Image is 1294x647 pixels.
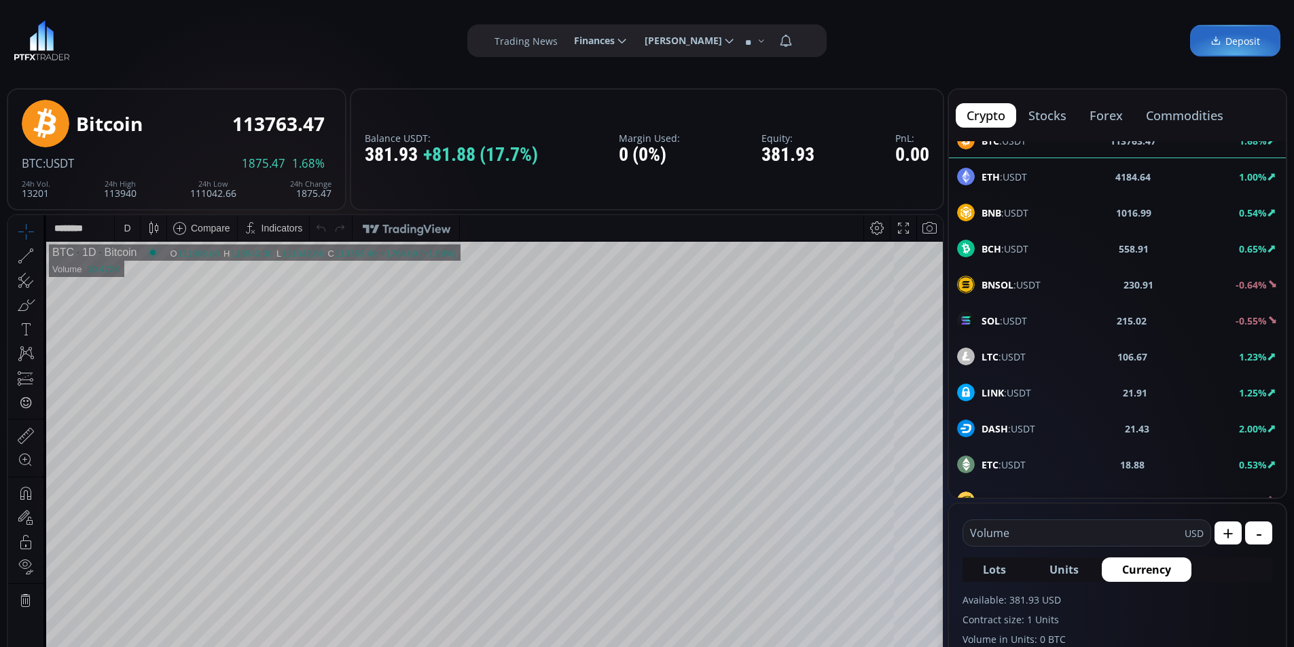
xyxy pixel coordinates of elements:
[1236,278,1267,291] b: -0.64%
[1135,103,1234,128] button: commodities
[1245,521,1272,544] button: -
[1117,314,1147,328] b: 215.02
[320,33,327,43] div: C
[76,113,143,134] div: Bitcoin
[982,350,1026,364] span: :USDT
[190,180,236,188] div: 24h Low
[115,7,122,18] div: D
[963,557,1026,582] button: Lots
[780,595,845,606] span: 17:56:54 (UTC)
[761,145,814,166] div: 381.93
[982,278,1041,292] span: :USDT
[982,206,1001,219] b: BNB
[982,458,1026,472] span: :USDT
[982,170,1000,183] b: ETH
[982,314,1000,327] b: SOL
[1102,557,1191,582] button: Currency
[222,33,264,43] div: 113940.00
[365,145,538,166] div: 381.93
[49,595,59,606] div: 5y
[982,170,1027,184] span: :USDT
[14,20,70,61] img: LOGO
[1122,561,1171,578] span: Currency
[1117,350,1147,364] b: 106.67
[79,49,111,59] div: 10.472K
[619,133,680,143] label: Margin Used:
[982,422,1008,435] b: DASH
[290,180,331,188] div: 24h Change
[88,595,101,606] div: 3m
[1239,422,1267,435] b: 2.00%
[22,180,50,198] div: 13201
[1239,458,1267,471] b: 0.53%
[274,33,315,43] div: 111042.66
[1185,526,1204,540] span: USD
[895,145,929,166] div: 0.00
[423,145,538,166] span: +81.88 (17.7%)
[253,7,295,18] div: Indicators
[963,612,1272,627] label: Contract size: 1 Units
[982,242,1001,255] b: BCH
[154,595,164,606] div: 1d
[982,422,1035,436] span: :USDT
[327,33,368,43] div: 113763.49
[895,133,929,143] label: PnL:
[1239,386,1267,399] b: 1.25%
[1116,206,1151,220] b: 1016.99
[242,158,285,170] span: 1875.47
[43,155,74,171] span: :USDT
[134,595,145,606] div: 5d
[1119,242,1149,256] b: 558.91
[1239,206,1267,219] b: 0.54%
[982,386,1031,400] span: :USDT
[139,31,151,43] div: Market open
[232,113,325,134] div: 113763.47
[44,49,73,59] div: Volume
[982,278,1013,291] b: BNSOL
[982,350,999,363] b: LTC
[104,180,137,198] div: 113940
[190,180,236,198] div: 111042.66
[170,33,211,43] div: 111998.80
[886,595,899,606] div: log
[290,180,331,198] div: 1875.47
[69,595,79,606] div: 1y
[215,33,222,43] div: H
[1190,25,1280,57] a: Deposit
[956,103,1016,128] button: crypto
[111,595,124,606] div: 1m
[182,588,204,614] div: Go to
[619,145,680,166] div: 0 (0%)
[44,31,66,43] div: BTC
[22,155,43,171] span: BTC
[1210,34,1260,48] span: Deposit
[66,31,88,43] div: 1D
[1124,278,1153,292] b: 230.91
[1049,561,1079,578] span: Units
[365,133,538,143] label: Balance USDT:
[162,33,169,43] div: O
[1215,521,1242,544] button: +
[1029,557,1099,582] button: Units
[909,595,927,606] div: auto
[982,458,999,471] b: ETC
[635,27,722,54] span: [PERSON_NAME]
[104,180,137,188] div: 24h High
[495,34,558,48] label: Trading News
[982,242,1028,256] span: :USDT
[292,158,325,170] span: 1.68%
[982,206,1028,220] span: :USDT
[1236,314,1267,327] b: -0.55%
[1079,103,1134,128] button: forex
[963,593,1272,607] label: Available: 381.93 USD
[775,588,850,614] button: 17:56:54 (UTC)
[982,494,1023,507] b: BANANA
[1115,170,1151,184] b: 4184.64
[268,33,274,43] div: L
[982,314,1027,328] span: :USDT
[1239,170,1267,183] b: 1.00%
[1018,103,1077,128] button: stocks
[564,27,615,54] span: Finances
[88,31,128,43] div: Bitcoin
